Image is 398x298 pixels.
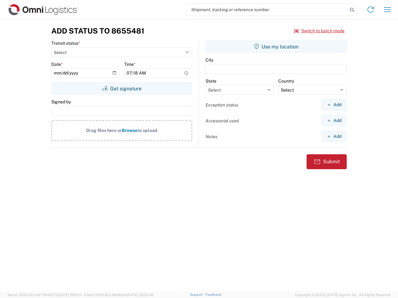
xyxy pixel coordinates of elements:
[86,128,122,133] span: Drag files here or
[51,26,144,35] h3: Add Status to 8655481
[206,134,217,139] label: Notes
[206,118,239,124] label: Accessorial used
[84,293,153,297] span: Client: 2025.18.0-9839db4
[206,40,347,53] button: Use my location
[190,293,206,296] a: Support
[122,128,137,133] span: Browse
[51,99,71,105] label: Signed by
[51,61,63,67] label: Date
[278,78,294,84] label: Country
[294,26,345,36] button: Switch to batch mode
[137,128,157,133] span: to upload
[307,154,347,169] button: Submit
[206,102,238,108] label: Exception status
[206,57,213,63] label: City
[206,293,221,296] a: Feedback
[206,78,216,84] label: State
[51,82,192,95] button: Get signature
[51,40,80,46] label: Transit status
[187,4,348,16] input: Shipment, tracking or reference number
[322,131,347,142] button: Add
[124,61,136,67] label: Time
[7,293,81,297] span: Server: 2025.18.0-dd719145275
[58,293,81,297] span: [DATE] 09:51:11
[322,99,347,111] button: Add
[295,292,391,298] span: Copyright © [DATE]-[DATE] Agistix Inc., All Rights Reserved
[322,115,347,126] button: Add
[127,293,153,297] span: [DATE] 09:32:48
